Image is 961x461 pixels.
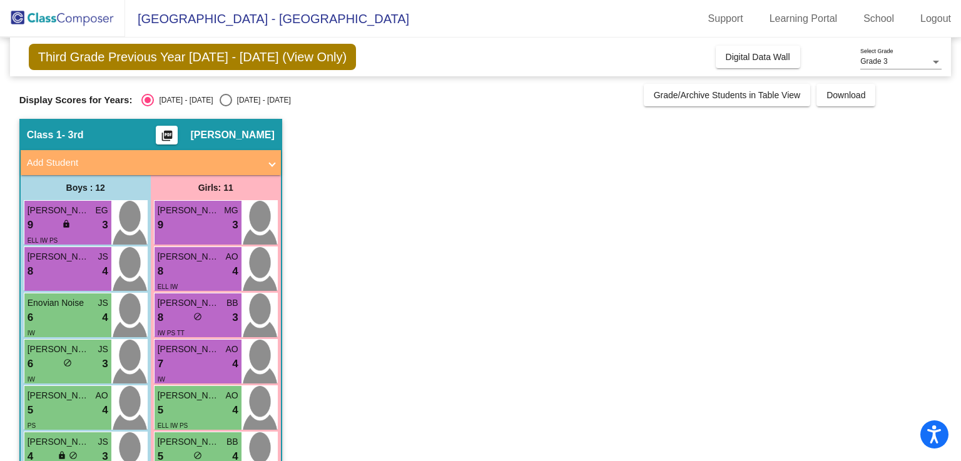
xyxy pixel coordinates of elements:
span: AO [225,250,238,263]
span: [PERSON_NAME] [28,389,90,402]
button: Print Students Details [156,126,178,144]
span: [PERSON_NAME] [28,435,90,448]
span: BB [226,296,238,310]
span: 4 [102,310,108,326]
span: lock [58,451,66,460]
span: 4 [102,263,108,280]
mat-icon: picture_as_pdf [160,129,175,147]
span: [GEOGRAPHIC_DATA] - [GEOGRAPHIC_DATA] [125,9,409,29]
span: AO [225,389,238,402]
div: [DATE] - [DATE] [232,94,291,106]
span: lock [62,220,71,228]
span: Display Scores for Years: [19,94,133,106]
span: Grade/Archive Students in Table View [654,90,801,100]
span: 8 [158,263,163,280]
span: [PERSON_NAME] [158,204,220,217]
span: 3 [102,217,108,233]
span: [PERSON_NAME] [158,343,220,356]
span: 3 [232,217,238,233]
span: [PERSON_NAME] [PERSON_NAME] [28,250,90,263]
span: 9 [28,217,33,233]
span: Class 1 [27,129,62,141]
span: do_not_disturb_alt [193,451,202,460]
span: Grade 3 [860,57,887,66]
span: 5 [28,402,33,418]
button: Digital Data Wall [716,46,800,68]
span: ELL IW [158,283,178,290]
span: do_not_disturb_alt [63,358,72,367]
span: AO [95,389,108,402]
span: 9 [158,217,163,233]
span: BB [226,435,238,448]
span: 8 [158,310,163,326]
span: ELL IW PS [28,237,58,244]
span: Digital Data Wall [726,52,790,62]
span: [PERSON_NAME] [28,343,90,356]
span: PS [28,422,36,429]
mat-radio-group: Select an option [141,94,290,106]
span: [PERSON_NAME] [158,296,220,310]
span: IW [158,376,165,383]
button: Download [816,84,875,106]
span: Download [826,90,865,100]
span: EG [95,204,108,217]
button: Grade/Archive Students in Table View [644,84,811,106]
span: IW [28,376,35,383]
span: - 3rd [62,129,84,141]
span: JS [98,250,108,263]
span: [PERSON_NAME] [158,435,220,448]
span: 3 [232,310,238,326]
span: 7 [158,356,163,372]
span: IW [28,330,35,337]
div: Boys : 12 [21,175,151,200]
mat-expansion-panel-header: Add Student [21,150,281,175]
span: do_not_disturb_alt [69,451,78,460]
span: 8 [28,263,33,280]
span: JS [98,343,108,356]
span: 4 [232,402,238,418]
a: Learning Portal [760,9,848,29]
mat-panel-title: Add Student [27,156,260,170]
span: 6 [28,356,33,372]
span: JS [98,296,108,310]
span: [PERSON_NAME] [28,204,90,217]
span: Third Grade Previous Year [DATE] - [DATE] (View Only) [29,44,357,70]
span: 6 [28,310,33,326]
span: 4 [232,356,238,372]
div: [DATE] - [DATE] [154,94,213,106]
a: School [853,9,904,29]
span: 4 [102,402,108,418]
span: 4 [232,263,238,280]
span: [PERSON_NAME] [PERSON_NAME] [158,250,220,263]
span: 5 [158,402,163,418]
span: JS [98,435,108,448]
span: MG [224,204,238,217]
div: Girls: 11 [151,175,281,200]
span: [PERSON_NAME] [190,129,274,141]
span: do_not_disturb_alt [193,312,202,321]
span: [PERSON_NAME] [158,389,220,402]
span: 3 [102,356,108,372]
span: IW PS TT [158,330,185,337]
span: Enovian Noise [28,296,90,310]
span: ELL IW PS [158,422,188,429]
span: AO [225,343,238,356]
a: Logout [910,9,961,29]
a: Support [698,9,753,29]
